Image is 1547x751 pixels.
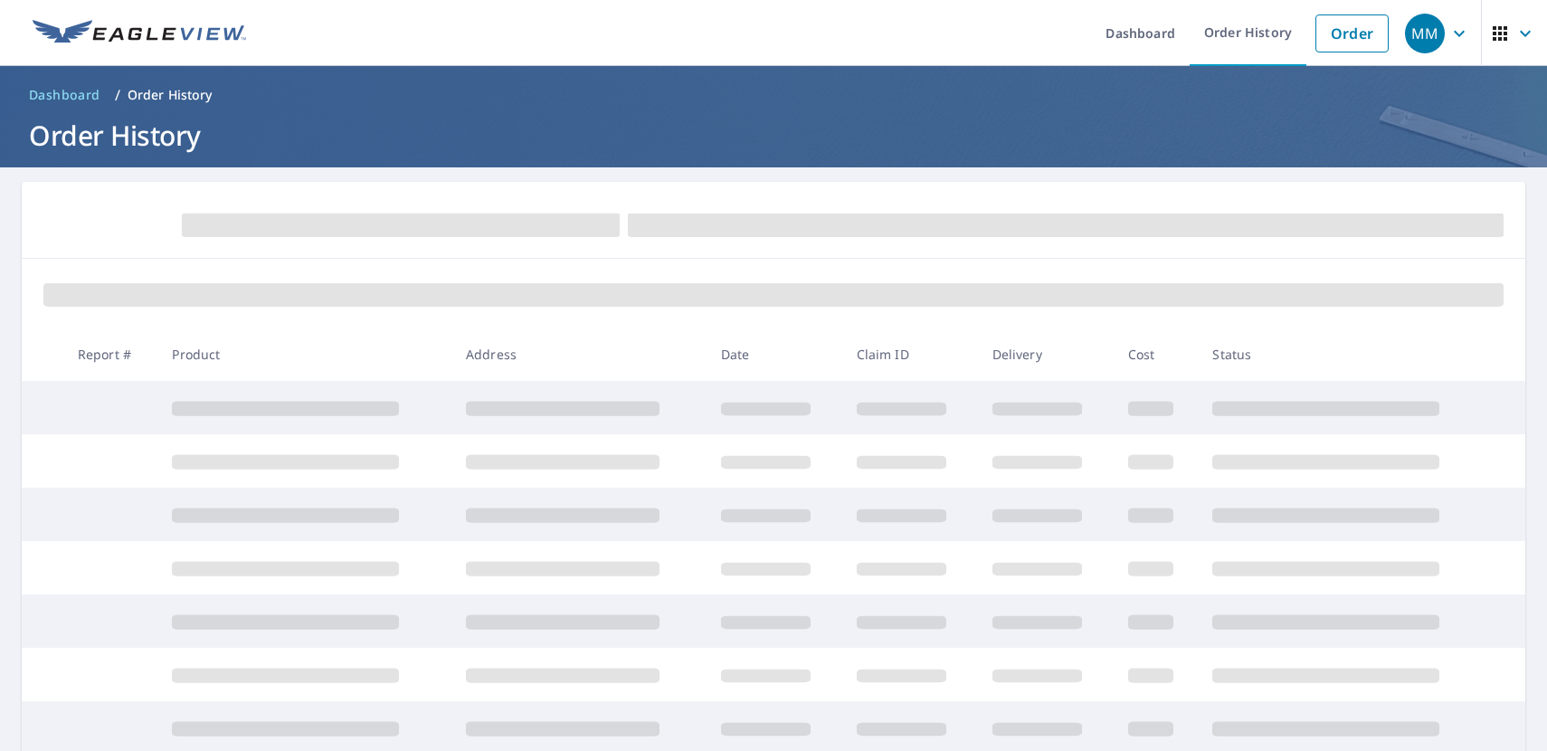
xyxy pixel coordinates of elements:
[22,117,1525,154] h1: Order History
[157,328,451,381] th: Product
[63,328,158,381] th: Report #
[33,20,246,47] img: EV Logo
[842,328,978,381] th: Claim ID
[115,84,120,106] li: /
[128,86,213,104] p: Order History
[1405,14,1445,53] div: MM
[1315,14,1389,52] a: Order
[29,86,100,104] span: Dashboard
[451,328,707,381] th: Address
[978,328,1114,381] th: Delivery
[1198,328,1492,381] th: Status
[22,81,108,109] a: Dashboard
[1114,328,1199,381] th: Cost
[22,81,1525,109] nav: breadcrumb
[707,328,842,381] th: Date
